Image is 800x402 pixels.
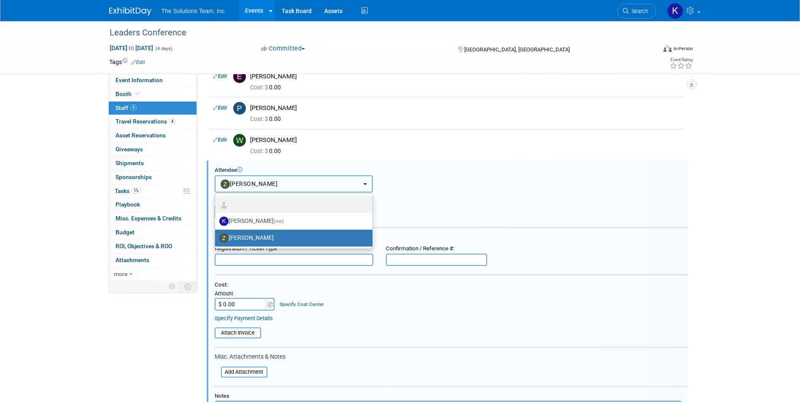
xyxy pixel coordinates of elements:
[219,231,364,245] label: [PERSON_NAME]
[116,257,149,263] span: Attachments
[213,73,227,79] a: Edit
[219,217,229,226] img: K.jpg
[233,70,246,83] img: E.jpg
[670,58,692,62] div: Event Rating
[109,185,197,198] a: Tasks1%
[318,197,427,204] div: Attendance Format
[250,147,269,154] span: Cost: $
[219,233,229,243] img: Z.jpg
[162,8,226,14] span: The Solutions Team, Inc.
[250,84,269,91] span: Cost: $
[116,243,172,249] span: ROI, Objectives & ROO
[258,44,308,53] button: Committed
[165,281,180,292] td: Personalize Event Tab Strip
[130,105,137,111] span: 4
[250,136,681,144] div: [PERSON_NAME]
[116,146,143,153] span: Giveaways
[107,25,644,40] div: Leaders Conference
[673,46,693,52] div: In-Person
[250,115,269,122] span: Cost: $
[250,147,284,154] span: 0.00
[215,393,681,400] div: Notes
[116,105,137,111] span: Staff
[109,254,197,267] a: Attachments
[215,315,273,322] a: Specify Payment Details
[109,44,154,52] span: [DATE] [DATE]
[127,45,135,51] span: to
[109,7,151,16] img: ExhibitDay
[169,118,175,125] span: 4
[109,74,197,87] a: Event Information
[109,129,197,142] a: Asset Reservations
[109,102,197,115] a: Staff4
[116,91,141,97] span: Booth
[233,134,246,147] img: W.jpg
[109,143,197,156] a: Giveaways
[215,281,688,289] div: Cost:
[116,174,152,180] span: Sponsorships
[215,353,688,361] div: Misc. Attachments & Notes
[116,77,163,83] span: Event Information
[109,58,145,66] td: Tags
[114,271,127,277] span: more
[116,132,166,139] span: Asset Reservations
[250,72,681,80] div: [PERSON_NAME]
[219,214,364,228] label: [PERSON_NAME]
[131,59,145,65] a: Edit
[215,175,373,193] button: [PERSON_NAME]
[109,198,197,212] a: Playbook
[606,44,693,56] div: Event Format
[280,301,324,307] a: Specify Cost Center
[250,104,681,112] div: [PERSON_NAME]
[116,229,135,236] span: Budget
[115,188,141,194] span: Tasks
[116,118,175,125] span: Travel Reservations
[109,212,197,225] a: Misc. Expenses & Credits
[213,137,227,143] a: Edit
[179,281,197,292] td: Toggle Event Tabs
[109,268,197,281] a: more
[667,3,683,19] img: Kaelon Harris
[109,157,197,170] a: Shipments
[215,245,373,252] div: Registration / Ticket Type
[109,115,197,129] a: Travel Reservations4
[109,240,197,253] a: ROI, Objectives & ROO
[116,201,140,208] span: Playbook
[219,200,229,209] img: Unassigned-User-Icon.png
[617,4,656,19] a: Search
[221,180,278,187] span: [PERSON_NAME]
[629,8,648,14] span: Search
[215,233,688,241] div: Registration / Ticket Info (optional)
[5,3,461,12] body: Rich Text Area. Press ALT-0 for help.
[215,290,276,298] div: Amount
[109,171,197,184] a: Sponsorships
[274,218,284,224] span: (me)
[109,88,197,101] a: Booth
[155,46,172,51] span: (4 days)
[250,84,284,91] span: 0.00
[116,215,181,222] span: Misc. Expenses & Credits
[663,45,672,52] img: Format-Inperson.png
[135,91,140,96] i: Booth reservation complete
[213,105,227,111] a: Edit
[132,188,141,194] span: 1%
[215,167,688,174] div: Attendee
[386,245,487,252] div: Confirmation / Reference #:
[464,46,570,53] span: [GEOGRAPHIC_DATA], [GEOGRAPHIC_DATA]
[109,226,197,239] a: Budget
[233,102,246,115] img: P.jpg
[116,160,144,166] span: Shipments
[250,115,284,122] span: 0.00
